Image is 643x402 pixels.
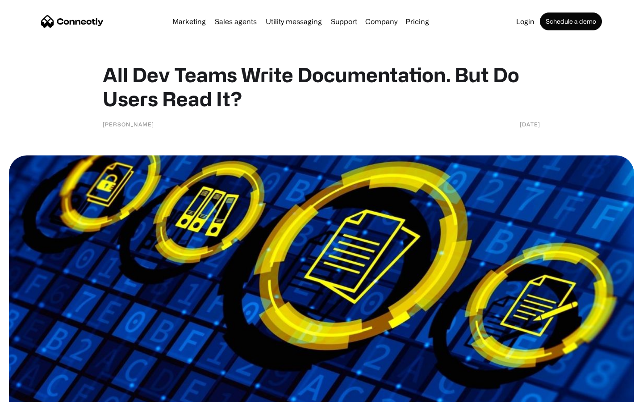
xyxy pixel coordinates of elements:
[169,18,209,25] a: Marketing
[402,18,433,25] a: Pricing
[262,18,326,25] a: Utility messaging
[103,63,540,111] h1: All Dev Teams Write Documentation. But Do Users Read It?
[513,18,538,25] a: Login
[327,18,361,25] a: Support
[211,18,260,25] a: Sales agents
[18,386,54,399] ul: Language list
[540,13,602,30] a: Schedule a demo
[103,120,154,129] div: [PERSON_NAME]
[365,15,397,28] div: Company
[9,386,54,399] aside: Language selected: English
[520,120,540,129] div: [DATE]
